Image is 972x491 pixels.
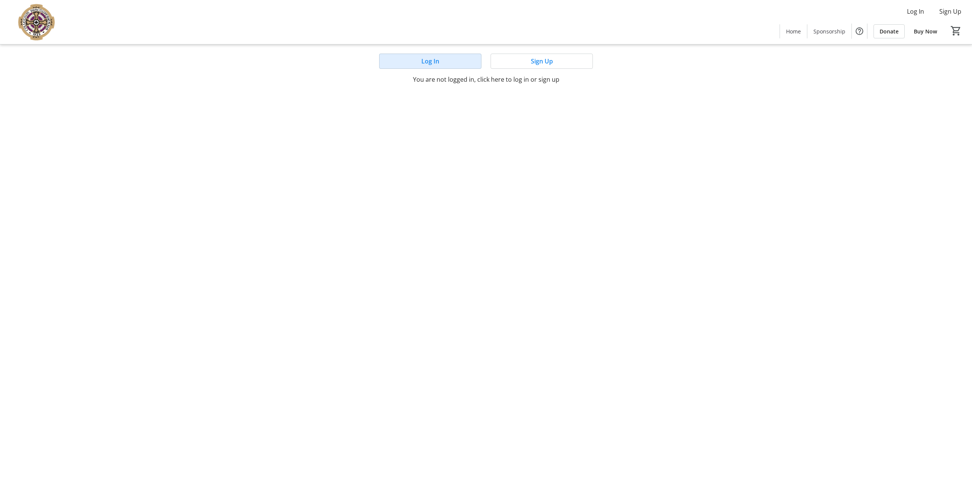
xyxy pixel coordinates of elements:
[914,27,937,35] span: Buy Now
[491,54,593,69] button: Sign Up
[901,5,930,17] button: Log In
[933,5,967,17] button: Sign Up
[323,75,649,84] p: You are not logged in, click here to log in or sign up
[807,24,851,38] a: Sponsorship
[421,57,439,66] span: Log In
[5,3,72,41] img: VC Parent Association's Logo
[874,24,905,38] a: Donate
[786,27,801,35] span: Home
[949,24,963,38] button: Cart
[852,24,867,39] button: Help
[907,7,924,16] span: Log In
[379,54,481,69] button: Log In
[880,27,899,35] span: Donate
[780,24,807,38] a: Home
[813,27,845,35] span: Sponsorship
[531,57,553,66] span: Sign Up
[939,7,961,16] span: Sign Up
[908,24,943,38] a: Buy Now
